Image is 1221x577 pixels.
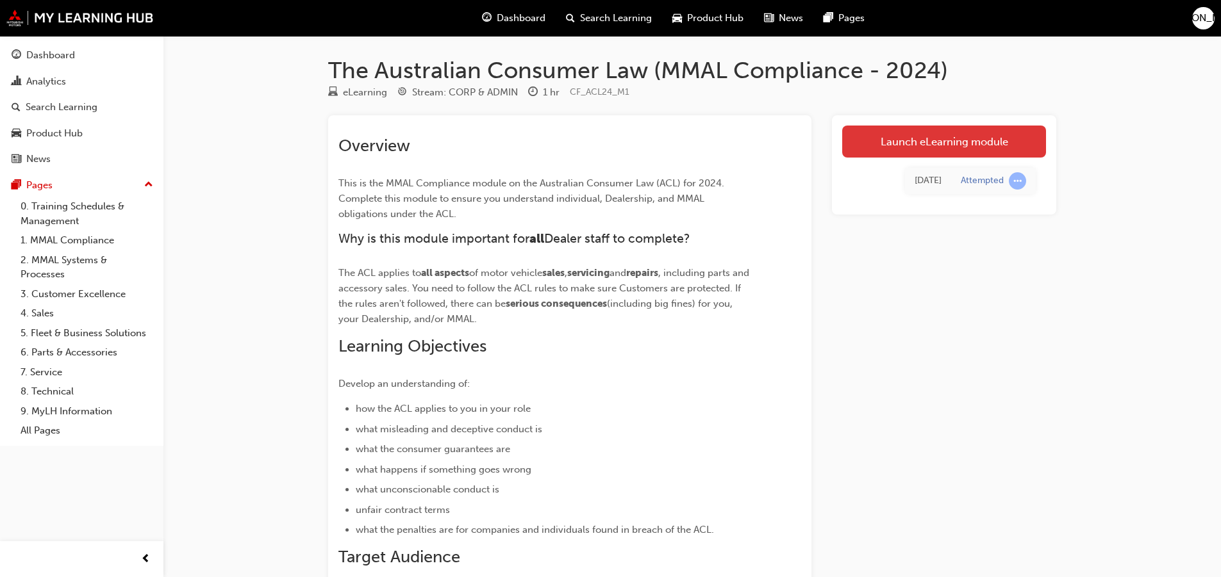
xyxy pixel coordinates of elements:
div: Pages [26,178,53,193]
span: , including parts and accessory sales. You need to follow the ACL rules to make sure Customers ar... [338,267,752,309]
span: Dealer staff to complete? [544,231,690,246]
span: servicing [567,267,610,279]
button: DashboardAnalyticsSearch LearningProduct HubNews [5,41,158,174]
span: up-icon [144,177,153,193]
a: news-iconNews [754,5,813,31]
a: 1. MMAL Compliance [15,231,158,250]
span: chart-icon [12,76,21,88]
h1: The Australian Consumer Law (MMAL Compliance - 2024) [328,56,1056,85]
div: 1 hr [543,85,560,100]
a: Search Learning [5,95,158,119]
span: Pages [838,11,865,26]
div: Analytics [26,74,66,89]
span: repairs [626,267,658,279]
div: Mon Aug 18 2025 21:00:53 GMT+1000 (Australian Eastern Standard Time) [915,174,942,188]
span: target-icon [397,87,407,99]
button: Pages [5,174,158,197]
div: Duration [528,85,560,101]
span: guage-icon [482,10,492,26]
span: what the penalties are for companies and individuals found in breach of the ACL. [356,524,714,535]
a: Product Hub [5,122,158,145]
a: guage-iconDashboard [472,5,556,31]
span: , [565,267,567,279]
span: what misleading and deceptive conduct is [356,423,542,435]
span: serious consequences [506,298,607,309]
span: The ACL applies to [338,267,421,279]
a: 6. Parts & Accessories [15,343,158,362]
a: 7. Service [15,362,158,382]
span: News [779,11,803,26]
a: News [5,147,158,171]
a: pages-iconPages [813,5,875,31]
a: car-iconProduct Hub [662,5,754,31]
span: Develop an understanding of: [338,378,470,389]
span: Product Hub [687,11,743,26]
span: Dashboard [497,11,545,26]
a: 0. Training Schedules & Management [15,197,158,231]
span: learningRecordVerb_ATTEMPT-icon [1009,172,1026,190]
span: car-icon [12,128,21,140]
span: Overview [338,136,410,156]
span: news-icon [12,154,21,165]
span: and [610,267,626,279]
span: Why is this module important for [338,231,529,246]
span: of motor vehicle [469,267,542,279]
a: 4. Sales [15,304,158,323]
div: Stream [397,85,518,101]
a: 3. Customer Excellence [15,284,158,304]
span: This is the MMAL Compliance module on the Australian Consumer Law (ACL) for 2024. Complete this m... [338,177,727,220]
span: search-icon [12,102,21,113]
button: [PERSON_NAME] [1192,7,1215,29]
a: 9. MyLH Information [15,402,158,421]
a: 8. Technical [15,382,158,402]
a: 5. Fleet & Business Solutions [15,323,158,343]
div: Type [328,85,387,101]
span: Learning Objectives [338,336,486,356]
span: pages-icon [12,180,21,191]
span: news-icon [764,10,774,26]
div: Dashboard [26,48,75,63]
div: News [26,152,51,167]
span: unfair contract terms [356,504,450,516]
span: clock-icon [528,87,538,99]
a: Launch eLearning module [842,126,1046,158]
a: Analytics [5,70,158,93]
a: All Pages [15,421,158,441]
div: Attempted [961,175,1004,187]
span: guage-icon [12,50,21,61]
span: what the consumer guarantees are [356,443,510,455]
span: search-icon [566,10,575,26]
span: sales [542,267,565,279]
div: Search Learning [26,100,97,115]
span: what happens if something goes wrong [356,464,531,475]
a: search-iconSearch Learning [556,5,662,31]
a: Dashboard [5,44,158,67]
span: what unconscionable conduct is [356,484,499,495]
a: 2. MMAL Systems & Processes [15,250,158,284]
span: prev-icon [141,551,151,567]
span: how the ACL applies to you in your role [356,403,531,414]
img: mmal [6,10,154,26]
span: Target Audience [338,547,460,567]
div: eLearning [343,85,387,100]
span: car-icon [672,10,682,26]
span: all [529,231,544,246]
div: Product Hub [26,126,83,141]
span: learningResourceType_ELEARNING-icon [328,87,338,99]
span: pages-icon [824,10,833,26]
span: all aspects [421,267,469,279]
div: Stream: CORP & ADMIN [412,85,518,100]
span: Learning resource code [570,86,629,97]
span: Search Learning [580,11,652,26]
